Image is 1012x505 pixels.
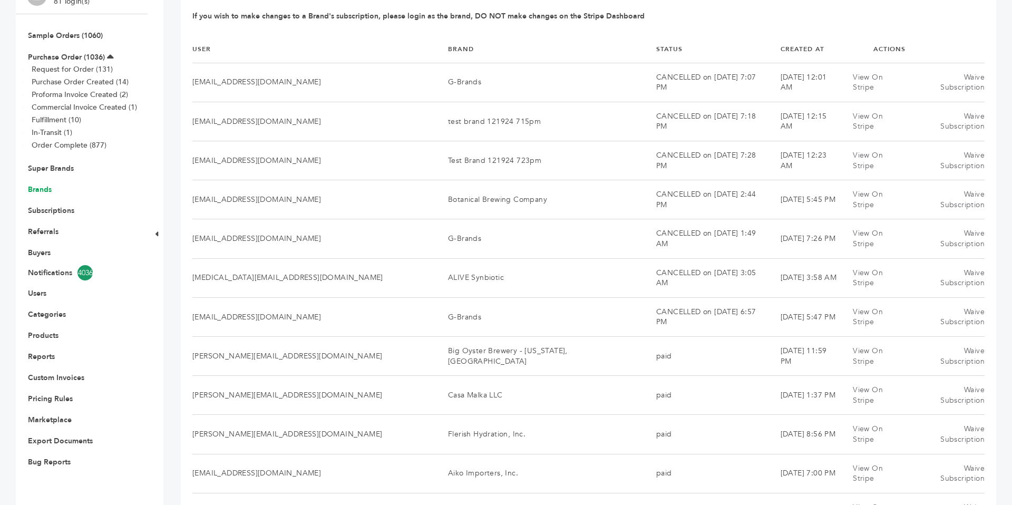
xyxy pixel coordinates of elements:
a: In-Transit (1) [32,128,72,138]
td: CANCELLED on [DATE] 2:44 PM [643,180,767,219]
td: paid [643,336,767,375]
td: [DATE] 7:00 PM [767,454,840,493]
a: View On Stripe [853,385,883,405]
td: [DATE] 7:26 PM [767,219,840,258]
td: CANCELLED on [DATE] 6:57 PM [643,297,767,336]
a: Request for Order (131) [32,64,113,74]
td: [EMAIL_ADDRESS][DOMAIN_NAME] [192,141,435,180]
a: View On Stripe [853,268,883,288]
td: [PERSON_NAME][EMAIL_ADDRESS][DOMAIN_NAME] [192,415,435,454]
a: View On Stripe [853,228,883,249]
td: [DATE] 11:59 PM [767,336,840,375]
a: Waive Subscription [940,189,985,210]
td: CANCELLED on [DATE] 7:18 PM [643,102,767,141]
a: Purchase Order (1036) [28,52,105,62]
td: [EMAIL_ADDRESS][DOMAIN_NAME] [192,63,435,102]
a: Waive Subscription [940,424,985,444]
a: Created At [781,45,824,53]
a: Notifications4036 [28,265,135,280]
a: View On Stripe [853,111,883,132]
a: Products [28,331,59,341]
td: ALIVE Synbiotic [435,258,643,297]
a: Waive Subscription [940,150,985,171]
a: Commercial Invoice Created (1) [32,102,137,112]
b: If you wish to make changes to a Brand's subscription, please login as the brand, DO NOT make cha... [192,11,645,21]
span: 4036 [77,265,93,280]
a: Waive Subscription [940,228,985,249]
td: [EMAIL_ADDRESS][DOMAIN_NAME] [192,219,435,258]
a: Waive Subscription [940,72,985,93]
a: Brands [28,184,52,195]
td: Casa Malka LLC [435,376,643,415]
td: [DATE] 1:37 PM [767,376,840,415]
a: Bug Reports [28,457,71,467]
a: Waive Subscription [940,463,985,484]
td: Flerish Hydration, Inc. [435,415,643,454]
a: Subscriptions [28,206,74,216]
td: [DATE] 12:23 AM [767,141,840,180]
a: Status [656,45,683,53]
td: [PERSON_NAME][EMAIL_ADDRESS][DOMAIN_NAME] [192,336,435,375]
a: Custom Invoices [28,373,84,383]
td: CANCELLED on [DATE] 3:05 AM [643,258,767,297]
th: Actions [840,36,906,63]
a: Order Complete (877) [32,140,106,150]
a: View On Stripe [853,346,883,366]
a: View On Stripe [853,424,883,444]
td: [DATE] 3:58 AM [767,258,840,297]
td: paid [643,454,767,493]
a: Waive Subscription [940,385,985,405]
a: Marketplace [28,415,72,425]
td: Test Brand 121924 723pm [435,141,643,180]
a: Categories [28,309,66,319]
a: Fulfillment (10) [32,115,81,125]
a: Waive Subscription [940,111,985,132]
a: Proforma Invoice Created (2) [32,90,128,100]
a: Reports [28,352,55,362]
td: Big Oyster Brewery - [US_STATE], [GEOGRAPHIC_DATA] [435,336,643,375]
td: [DATE] 5:47 PM [767,297,840,336]
a: Referrals [28,227,59,237]
a: Waive Subscription [940,346,985,366]
td: [EMAIL_ADDRESS][DOMAIN_NAME] [192,297,435,336]
td: [DATE] 5:45 PM [767,180,840,219]
a: Users [28,288,46,298]
a: Purchase Order Created (14) [32,77,129,87]
a: View On Stripe [853,189,883,210]
td: CANCELLED on [DATE] 1:49 AM [643,219,767,258]
td: [EMAIL_ADDRESS][DOMAIN_NAME] [192,180,435,219]
a: Waive Subscription [940,268,985,288]
td: [PERSON_NAME][EMAIL_ADDRESS][DOMAIN_NAME] [192,376,435,415]
td: G-Brands [435,219,643,258]
a: View On Stripe [853,463,883,484]
td: [DATE] 8:56 PM [767,415,840,454]
td: G-Brands [435,297,643,336]
td: [DATE] 12:15 AM [767,102,840,141]
a: Brand [448,45,474,53]
td: paid [643,415,767,454]
a: View On Stripe [853,72,883,93]
td: Botanical Brewing Company [435,180,643,219]
a: Sample Orders (1060) [28,31,103,41]
a: Export Documents [28,436,93,446]
a: Waive Subscription [940,307,985,327]
a: View On Stripe [853,150,883,171]
td: G-Brands [435,63,643,102]
a: Buyers [28,248,51,258]
td: [MEDICAL_DATA][EMAIL_ADDRESS][DOMAIN_NAME] [192,258,435,297]
td: Aiko Importers, Inc. [435,454,643,493]
td: CANCELLED on [DATE] 7:28 PM [643,141,767,180]
a: Pricing Rules [28,394,73,404]
td: paid [643,376,767,415]
td: [EMAIL_ADDRESS][DOMAIN_NAME] [192,102,435,141]
td: test brand 121924 715pm [435,102,643,141]
a: User [192,45,211,53]
td: [EMAIL_ADDRESS][DOMAIN_NAME] [192,454,435,493]
td: [DATE] 12:01 AM [767,63,840,102]
a: Super Brands [28,163,74,173]
a: View On Stripe [853,307,883,327]
td: CANCELLED on [DATE] 7:07 PM [643,63,767,102]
